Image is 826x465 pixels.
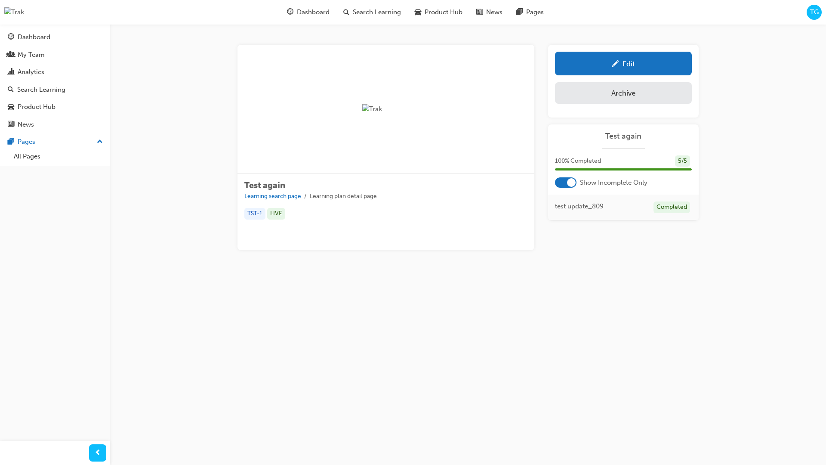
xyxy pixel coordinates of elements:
span: Search Learning [353,7,401,17]
span: car-icon [8,103,14,111]
div: Product Hub [18,102,55,112]
div: Dashboard [18,32,50,42]
button: DashboardMy TeamAnalyticsSearch LearningProduct HubNews [3,28,106,134]
span: guage-icon [287,7,293,18]
a: guage-iconDashboard [280,3,336,21]
span: pages-icon [516,7,523,18]
div: 5 / 5 [675,155,690,167]
span: Dashboard [297,7,330,17]
button: TG [807,5,822,20]
div: Analytics [18,67,44,77]
a: pages-iconPages [509,3,551,21]
a: Analytics [3,64,106,80]
button: Archive [555,82,692,104]
a: News [3,117,106,133]
a: search-iconSearch Learning [336,3,408,21]
a: Search Learning [3,82,106,98]
span: people-icon [8,51,14,59]
a: Dashboard [3,29,106,45]
span: search-icon [343,7,349,18]
span: prev-icon [95,448,101,459]
a: Product Hub [3,99,106,115]
a: My Team [3,47,106,63]
a: All Pages [10,150,106,163]
span: pages-icon [8,138,14,146]
span: news-icon [476,7,483,18]
button: Pages [3,134,106,150]
span: chart-icon [8,68,14,76]
span: car-icon [415,7,421,18]
span: Pages [526,7,544,17]
img: Trak [4,7,24,17]
span: pencil-icon [612,60,619,69]
span: guage-icon [8,34,14,41]
div: News [18,120,34,130]
div: Completed [653,201,690,213]
div: Archive [611,89,635,97]
span: test update_809 [555,201,604,211]
div: Pages [18,137,35,147]
span: Test again [244,180,285,190]
div: Edit [623,59,635,68]
a: news-iconNews [469,3,509,21]
span: up-icon [97,136,103,148]
div: LIVE [267,208,285,220]
a: Test again [555,131,692,141]
a: Learning search page [244,192,301,200]
a: Edit [555,52,692,75]
li: Learning plan detail page [310,192,377,201]
img: Trak [362,104,410,114]
div: My Team [18,50,45,60]
span: TG [810,7,819,17]
div: Search Learning [17,85,65,95]
span: News [486,7,502,17]
div: TST-1 [244,208,265,220]
span: search-icon [8,86,14,94]
span: Product Hub [425,7,462,17]
span: 100 % Completed [555,156,601,166]
a: car-iconProduct Hub [408,3,469,21]
span: Show Incomplete Only [580,178,647,188]
span: news-icon [8,121,14,129]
